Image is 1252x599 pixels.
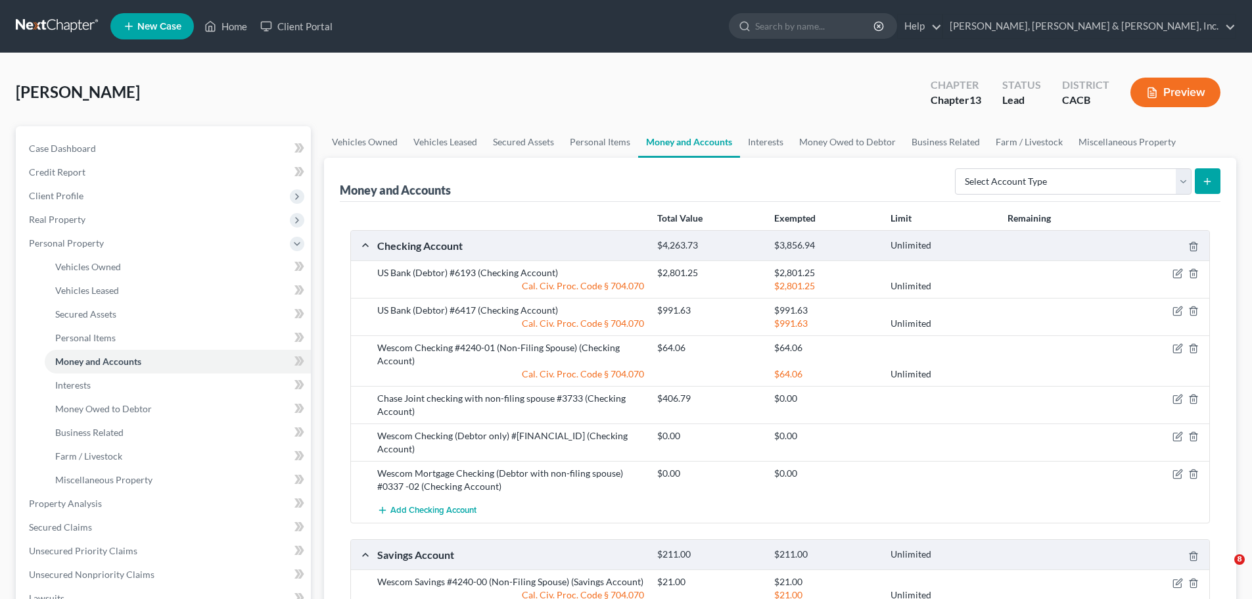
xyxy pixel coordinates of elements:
[638,126,740,158] a: Money and Accounts
[390,506,476,516] span: Add Checking Account
[768,548,884,561] div: $211.00
[884,239,1000,252] div: Unlimited
[755,14,875,38] input: Search by name...
[55,450,122,462] span: Farm / Livestock
[774,212,816,224] strong: Exempted
[29,237,104,249] span: Personal Property
[371,548,651,562] div: Savings Account
[45,373,311,397] a: Interests
[16,82,140,101] span: [PERSON_NAME]
[651,429,767,443] div: $0.00
[18,563,311,587] a: Unsecured Nonpriority Claims
[45,444,311,468] a: Farm / Livestock
[651,392,767,405] div: $406.79
[768,304,884,317] div: $991.63
[18,160,311,184] a: Credit Report
[740,126,791,158] a: Interests
[651,467,767,480] div: $0.00
[29,143,96,154] span: Case Dashboard
[1062,93,1109,108] div: CACB
[768,317,884,330] div: $991.63
[651,239,767,252] div: $4,263.73
[55,474,152,485] span: Miscellaneous Property
[988,126,1071,158] a: Farm / Livestock
[931,78,981,93] div: Chapter
[791,126,904,158] a: Money Owed to Debtor
[768,467,884,480] div: $0.00
[45,279,311,302] a: Vehicles Leased
[55,332,116,343] span: Personal Items
[377,498,476,523] button: Add Checking Account
[18,492,311,515] a: Property Analysis
[55,403,152,414] span: Money Owed to Debtor
[884,368,1000,381] div: Unlimited
[371,467,651,493] div: Wescom Mortgage Checking (Debtor with non-filing spouse) #0337 -02 (Checking Account)
[18,515,311,539] a: Secured Claims
[29,166,85,178] span: Credit Report
[884,548,1000,561] div: Unlimited
[768,392,884,405] div: $0.00
[657,212,703,224] strong: Total Value
[371,341,651,368] div: Wescom Checking #4240-01 (Non-Filing Spouse) (Checking Account)
[55,356,141,367] span: Money and Accounts
[18,539,311,563] a: Unsecured Priority Claims
[651,575,767,588] div: $21.00
[1071,126,1184,158] a: Miscellaneous Property
[1002,93,1041,108] div: Lead
[324,126,406,158] a: Vehicles Owned
[45,468,311,492] a: Miscellaneous Property
[254,14,339,38] a: Client Portal
[45,397,311,421] a: Money Owed to Debtor
[45,326,311,350] a: Personal Items
[29,545,137,556] span: Unsecured Priority Claims
[371,239,651,252] div: Checking Account
[45,350,311,373] a: Money and Accounts
[137,22,181,32] span: New Case
[931,93,981,108] div: Chapter
[562,126,638,158] a: Personal Items
[891,212,912,224] strong: Limit
[371,429,651,456] div: Wescom Checking (Debtor only) #[FINANCIAL_ID] (Checking Account)
[1234,554,1245,565] span: 8
[55,379,91,391] span: Interests
[768,429,884,443] div: $0.00
[768,239,884,252] div: $3,856.94
[1207,554,1239,586] iframe: Intercom live chat
[55,261,121,272] span: Vehicles Owned
[768,266,884,279] div: $2,801.25
[45,302,311,326] a: Secured Assets
[768,368,884,381] div: $64.06
[45,255,311,279] a: Vehicles Owned
[371,575,651,588] div: Wescom Savings #4240-00 (Non-Filing Spouse) (Savings Account)
[55,285,119,296] span: Vehicles Leased
[943,14,1236,38] a: [PERSON_NAME], [PERSON_NAME] & [PERSON_NAME], Inc.
[1002,78,1041,93] div: Status
[651,341,767,354] div: $64.06
[485,126,562,158] a: Secured Assets
[371,368,651,381] div: Cal. Civ. Proc. Code § 704.070
[29,190,83,201] span: Client Profile
[651,266,767,279] div: $2,801.25
[371,304,651,317] div: US Bank (Debtor) #6417 (Checking Account)
[198,14,254,38] a: Home
[406,126,485,158] a: Vehicles Leased
[55,427,124,438] span: Business Related
[969,93,981,106] span: 13
[904,126,988,158] a: Business Related
[651,548,767,561] div: $211.00
[768,575,884,588] div: $21.00
[1130,78,1220,107] button: Preview
[371,317,651,330] div: Cal. Civ. Proc. Code § 704.070
[29,569,154,580] span: Unsecured Nonpriority Claims
[1062,78,1109,93] div: District
[651,304,767,317] div: $991.63
[371,392,651,418] div: Chase Joint checking with non-filing spouse #3733 (Checking Account)
[29,214,85,225] span: Real Property
[371,279,651,293] div: Cal. Civ. Proc. Code § 704.070
[884,279,1000,293] div: Unlimited
[371,266,651,279] div: US Bank (Debtor) #6193 (Checking Account)
[29,498,102,509] span: Property Analysis
[768,341,884,354] div: $64.06
[45,421,311,444] a: Business Related
[1008,212,1051,224] strong: Remaining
